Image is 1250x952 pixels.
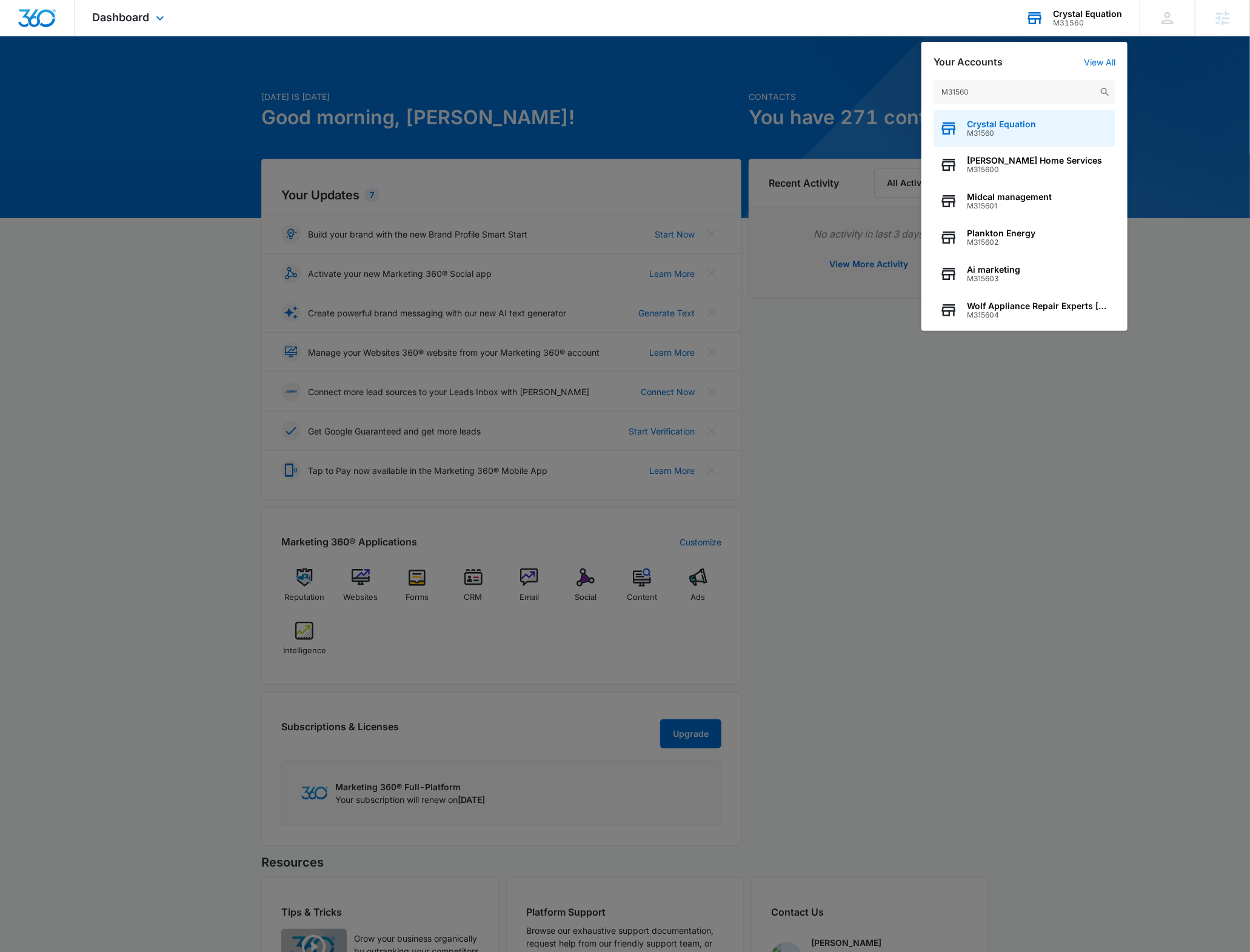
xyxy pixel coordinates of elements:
span: M315600 [967,165,1102,174]
button: Crystal EquationM31560 [934,110,1115,147]
span: M315603 [967,275,1020,283]
span: Plankton Energy [967,228,1035,238]
button: Wolf Appliance Repair Experts [GEOGRAPHIC_DATA]M315604 [934,292,1115,328]
button: Ai marketingM315603 [934,256,1115,292]
span: Wolf Appliance Repair Experts [GEOGRAPHIC_DATA] [967,301,1109,311]
span: M315602 [967,238,1035,247]
h2: Your Accounts [934,56,1003,68]
span: M31560 [967,129,1036,138]
span: M315604 [967,311,1109,319]
span: Crystal Equation [967,119,1036,129]
span: M315601 [967,202,1052,210]
button: Plankton EnergyM315602 [934,219,1115,256]
input: Search Accounts [934,80,1115,104]
div: account id [1053,19,1122,27]
span: Midcal management [967,192,1052,202]
span: Dashboard [93,11,150,24]
button: [PERSON_NAME] Home ServicesM315600 [934,147,1115,183]
button: Midcal managementM315601 [934,183,1115,219]
span: Ai marketing [967,265,1020,275]
span: [PERSON_NAME] Home Services [967,156,1102,165]
div: account name [1053,9,1122,19]
a: View All [1084,57,1115,67]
